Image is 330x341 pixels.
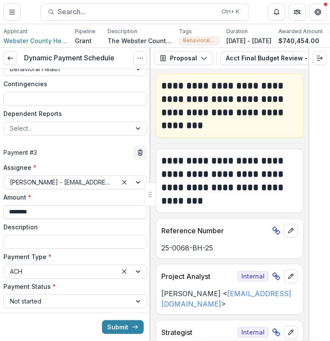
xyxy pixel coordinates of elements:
button: Partners [289,3,306,21]
span: Internal [237,271,268,282]
p: [PERSON_NAME] < > [161,288,298,309]
p: Duration [226,28,248,35]
label: Payment Type [3,252,142,261]
button: edit [284,224,298,238]
label: Contingencies [3,79,142,88]
p: Awarded Amount [278,28,323,35]
button: Options [133,51,147,65]
button: Search... [40,3,249,21]
span: Search... [58,8,217,16]
p: Description [108,28,137,35]
p: Applicant [3,28,28,35]
button: Get Help [309,3,327,21]
p: Tags [179,28,192,35]
p: Payment # 3 [3,148,37,157]
p: Grant [75,36,92,45]
button: edit [284,325,298,339]
span: Behavioral Health - Accelerating Promising Practices [183,38,216,44]
p: 25-0068-BH-25 [161,243,298,253]
button: Notifications [268,3,285,21]
a: Webster County Health Unit [3,36,68,45]
button: Expand right [313,51,327,65]
button: delete [133,146,147,160]
label: Dependent Reports [3,109,142,118]
label: Date [3,312,142,321]
p: Reference Number [161,225,268,236]
p: The Webster County Health Unit proposes a Community Care Team to connect residents with essential... [108,36,172,45]
button: edit [284,269,298,283]
button: Toggle Menu [3,3,21,21]
div: Clear selected options [119,266,130,277]
p: Project Analyst [161,271,234,282]
h3: Dynamic Payment Schedule [24,53,114,63]
span: Internal [237,327,268,338]
label: Payment Status [3,282,142,291]
label: Amount [3,193,142,202]
button: Proposal [154,51,213,65]
label: Description [3,222,142,232]
p: $740,454.00 [278,36,319,45]
p: Pipeline [75,28,96,35]
p: [DATE] - [DATE] [226,36,271,45]
div: Ctrl + K [220,7,241,16]
div: Clear selected options [119,177,130,188]
label: Assignee [3,163,142,172]
p: Strategist [161,327,234,338]
button: Submit [102,320,144,334]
